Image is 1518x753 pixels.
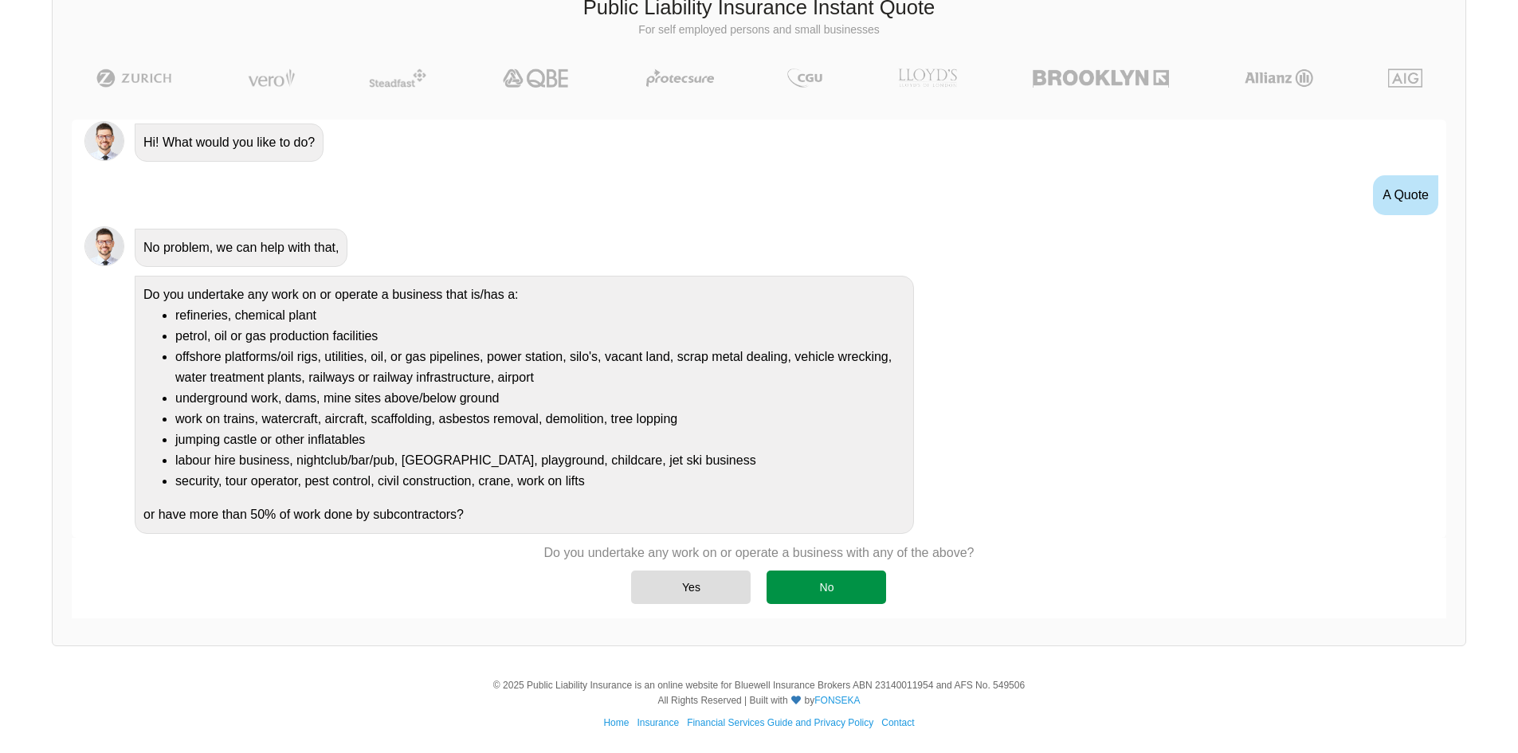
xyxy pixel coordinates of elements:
li: underground work, dams, mine sites above/below ground [175,388,905,409]
div: A Quote [1373,175,1438,215]
div: No [767,571,886,604]
a: Contact [881,717,914,728]
img: Brooklyn | Public Liability Insurance [1026,69,1175,88]
img: Allianz | Public Liability Insurance [1237,69,1321,88]
img: Chatbot | PLI [84,226,124,266]
a: Insurance [637,717,679,728]
li: petrol, oil or gas production facilities [175,326,905,347]
img: Steadfast | Public Liability Insurance [363,69,433,88]
p: Do you undertake any work on or operate a business with any of the above? [544,544,975,562]
li: jumping castle or other inflatables [175,429,905,450]
li: security, tour operator, pest control, civil construction, crane, work on lifts [175,471,905,492]
a: FONSEKA [814,695,860,706]
img: Protecsure | Public Liability Insurance [640,69,720,88]
img: Vero | Public Liability Insurance [241,69,302,88]
img: Zurich | Public Liability Insurance [89,69,179,88]
li: labour hire business, nightclub/bar/pub, [GEOGRAPHIC_DATA], playground, childcare, jet ski business [175,450,905,471]
img: CGU | Public Liability Insurance [781,69,829,88]
div: Yes [631,571,751,604]
img: AIG | Public Liability Insurance [1382,69,1429,88]
div: No problem, we can help with that, [135,229,347,267]
div: Do you undertake any work on or operate a business that is/has a: or have more than 50% of work d... [135,276,914,534]
img: LLOYD's | Public Liability Insurance [889,69,966,88]
a: Financial Services Guide and Privacy Policy [687,717,873,728]
img: QBE | Public Liability Insurance [493,69,579,88]
div: Hi! What would you like to do? [135,124,324,162]
a: Home [603,717,629,728]
img: Chatbot | PLI [84,121,124,161]
p: For self employed persons and small businesses [65,22,1453,38]
li: work on trains, watercraft, aircraft, scaffolding, asbestos removal, demolition, tree lopping [175,409,905,429]
li: offshore platforms/oil rigs, utilities, oil, or gas pipelines, power station, silo's, vacant land... [175,347,905,388]
li: refineries, chemical plant [175,305,905,326]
